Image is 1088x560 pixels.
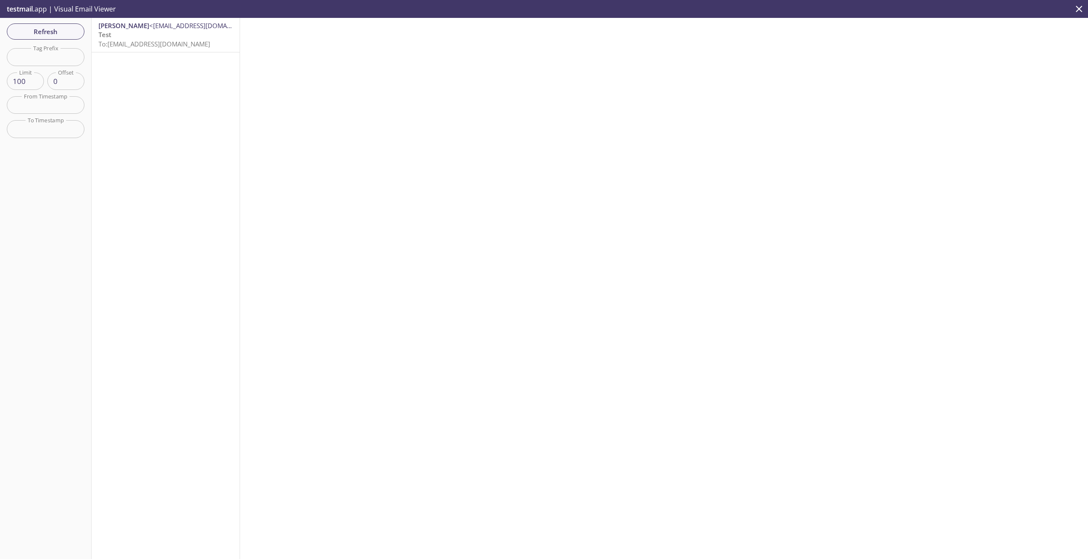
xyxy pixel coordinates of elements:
span: Test [98,30,111,39]
button: Refresh [7,23,84,40]
span: [PERSON_NAME] [98,21,149,30]
span: To: [EMAIL_ADDRESS][DOMAIN_NAME] [98,40,210,48]
span: Refresh [14,26,78,37]
span: testmail [7,4,33,14]
span: <[EMAIL_ADDRESS][DOMAIN_NAME]> [149,21,260,30]
div: [PERSON_NAME]<[EMAIL_ADDRESS][DOMAIN_NAME]>TestTo:[EMAIL_ADDRESS][DOMAIN_NAME] [92,18,240,52]
nav: emails [92,18,240,52]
